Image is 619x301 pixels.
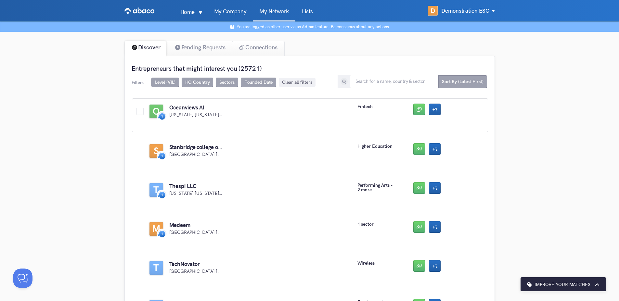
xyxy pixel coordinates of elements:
span: Demonstration ESO [441,7,495,14]
a: My Network [253,9,295,21]
span: Level (VIL) [155,80,175,85]
span: Founded Date [244,80,273,85]
div: 1 sector [357,222,374,227]
img: Icon - level-graph/1 [157,229,167,238]
div: Connections [232,41,285,56]
span: Filters [132,80,144,85]
span: O [149,105,163,118]
p: You are logged as other user via an Admin feature. Be conscious about any actions [237,24,389,29]
h3: Entrepreneurs that might interest you (25721) [132,64,487,72]
a: My Company [208,9,253,21]
img: Icon - icon-pending [175,45,180,50]
button: Icon - connect [413,260,425,272]
span: M [149,222,163,236]
span: S [149,144,163,158]
button: Icon - icon-add-to-list [429,182,441,194]
iframe: Help Scout Beacon - Open [13,269,32,288]
span: Founded Date [241,78,277,87]
span: D [428,6,438,16]
button: Icon - connect [413,182,425,194]
div: higher education [357,144,393,149]
span: T [149,261,163,275]
span: T [149,183,163,197]
button: Icon - icon-add-to-list [429,104,441,115]
span: Clear all filters [282,80,312,85]
img: Icon - level-graph/1 [157,151,167,160]
img: VIRAL Logo [124,6,154,16]
button: Icon - icon-add-to-list [429,143,441,155]
img: Icon - arrow--up-grey [595,282,600,287]
div: performing arts • [357,183,399,188]
img: Icon - matching--white [527,282,532,287]
span: HQ Country [185,80,210,85]
button: Icon - icon-add-to-list [429,221,441,233]
div: wireless [357,261,375,266]
span: Sort By (Latest First) [442,79,484,84]
p: Home [174,7,201,17]
span: Sectors [219,80,234,85]
span: Sectors [216,78,238,87]
div: Pending Requests [165,41,233,56]
div: Discover [124,41,166,56]
img: Icon - level-graph/1 [157,111,167,121]
span: Level (VIL) [151,78,179,87]
span: HQ Country [182,78,213,87]
div: 2 more [357,187,372,193]
img: Icon - icon-discover [132,45,137,50]
button: Icon - icon-add-to-list [429,260,441,272]
button: Icon - connect [413,104,425,115]
img: Icon - magnifier [340,78,348,85]
h3: Improve your matches [535,282,590,287]
input: Search for a name, country & sector [350,75,438,88]
img: Icon - level-graph/1 [157,190,167,199]
button: Icon - connect [413,143,425,155]
a: Lists [295,9,319,21]
button: Icon - connect [413,221,425,233]
span: Sort By (Latest First) [438,75,487,88]
img: Icon - icon-connected [239,45,244,50]
div: fintech [357,104,373,110]
div: DDemonstration ESO [428,3,495,19]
